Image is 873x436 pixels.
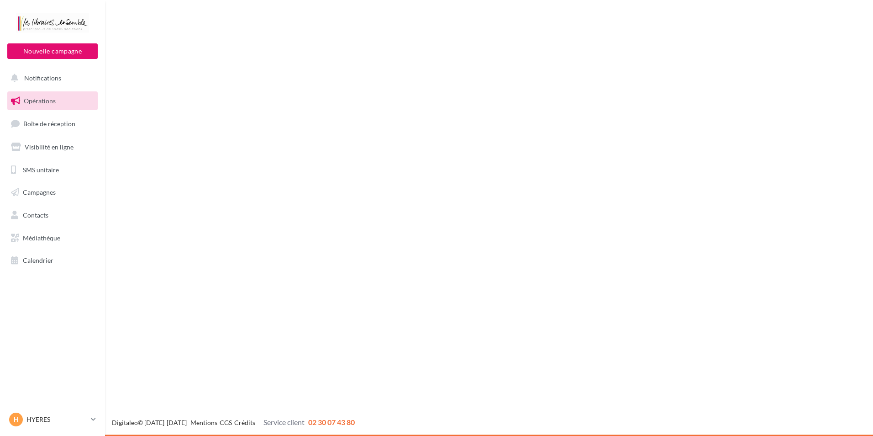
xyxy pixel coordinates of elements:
[190,419,217,426] a: Mentions
[5,251,100,270] a: Calendrier
[23,234,60,242] span: Médiathèque
[5,229,100,248] a: Médiathèque
[7,43,98,59] button: Nouvelle campagne
[25,143,74,151] span: Visibilité en ligne
[5,138,100,157] a: Visibilité en ligne
[234,419,255,426] a: Crédits
[26,415,87,424] p: HYERES
[263,418,305,426] span: Service client
[5,91,100,111] a: Opérations
[5,114,100,133] a: Boîte de réception
[23,188,56,196] span: Campagnes
[23,256,53,264] span: Calendrier
[14,415,19,424] span: H
[24,97,56,105] span: Opérations
[5,183,100,202] a: Campagnes
[5,160,100,180] a: SMS unitaire
[308,418,355,426] span: 02 30 07 43 80
[220,419,232,426] a: CGS
[24,74,61,82] span: Notifications
[5,69,96,88] button: Notifications
[5,206,100,225] a: Contacts
[7,411,98,428] a: H HYERES
[23,120,75,128] span: Boîte de réception
[23,165,59,173] span: SMS unitaire
[23,211,48,219] span: Contacts
[112,419,138,426] a: Digitaleo
[112,419,355,426] span: © [DATE]-[DATE] - - -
